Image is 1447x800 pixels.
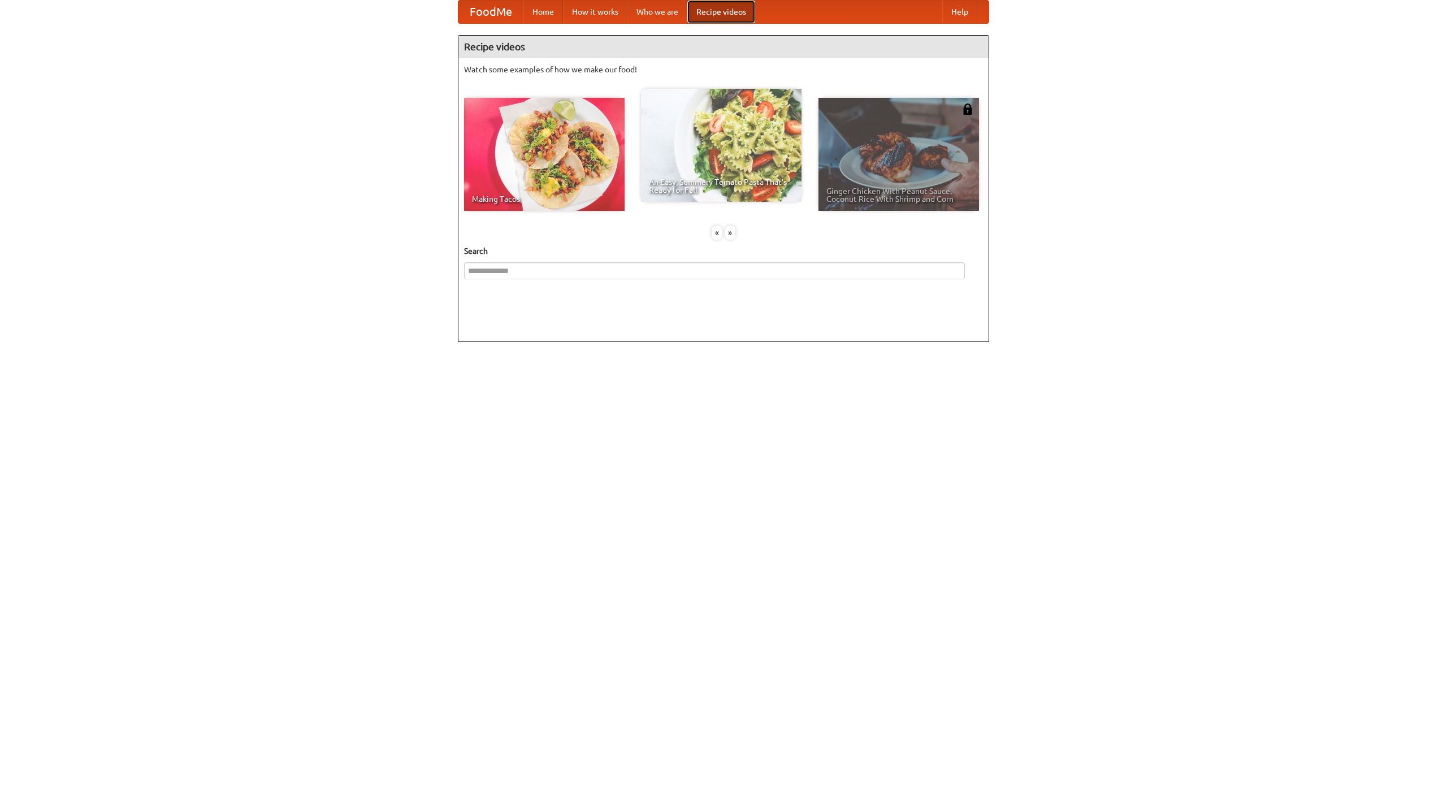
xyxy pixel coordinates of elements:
a: FoodMe [458,1,523,23]
a: An Easy, Summery Tomato Pasta That's Ready for Fall [641,89,802,202]
a: Who we are [627,1,687,23]
span: Making Tacos [472,195,617,203]
a: Recipe videos [687,1,755,23]
p: Watch some examples of how we make our food! [464,64,983,75]
span: An Easy, Summery Tomato Pasta That's Ready for Fall [649,178,794,194]
img: 483408.png [962,103,973,115]
a: Making Tacos [464,98,625,211]
div: « [712,226,722,240]
a: How it works [563,1,627,23]
a: Help [942,1,977,23]
h4: Recipe videos [458,36,989,58]
a: Home [523,1,563,23]
div: » [725,226,735,240]
h5: Search [464,245,983,257]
